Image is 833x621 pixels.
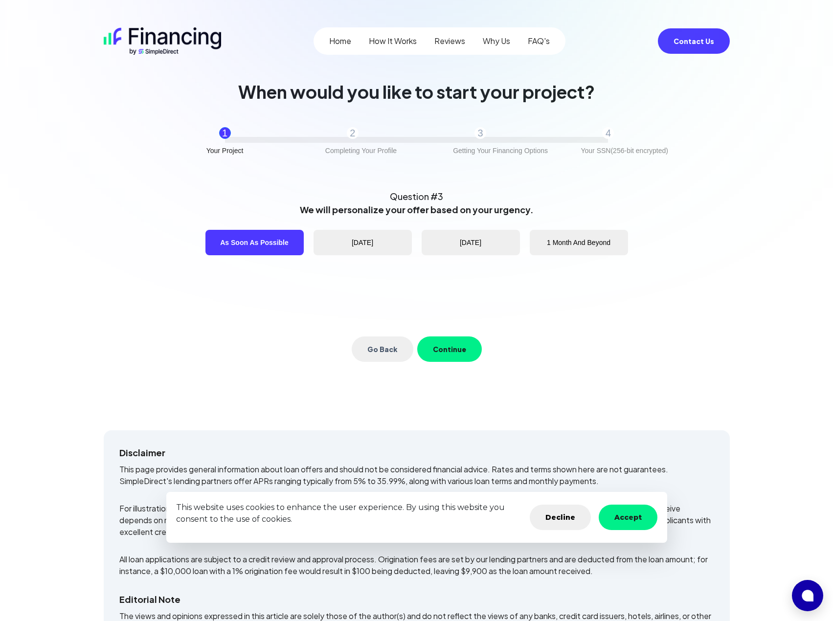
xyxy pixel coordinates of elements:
[222,126,227,140] span: 1
[478,126,483,140] span: 3
[314,230,412,255] button: [DATE]
[369,35,417,47] a: How It Works
[104,27,221,55] img: logo
[453,145,548,156] div: Getting Your Financing Options
[434,35,465,47] a: Reviews
[422,230,520,255] button: [DATE]
[119,593,714,606] h5: Editorial Note
[176,502,522,525] p: This website uses cookies to enhance the user experience. By using this website you consent to th...
[390,190,443,203] p: Question #3
[329,35,351,47] a: Home
[581,145,668,156] div: Your SSN(256-bit encrypted)
[119,464,714,487] p: This page provides general information about loan offers and should not be considered financial a...
[300,203,534,216] p: We will personalize your offer based on your urgency.
[599,505,657,530] button: Accept
[350,126,355,140] span: 2
[119,446,714,460] h5: Disclaimer
[530,230,628,255] button: 1 Month And Beyond
[119,503,714,538] p: For illustration, if you borrow $10,000 at an APR of 14.50% for a 36-month term, you would make m...
[206,145,244,156] div: Your Project
[325,145,397,156] div: Completing Your Profile
[205,230,304,255] button: As Soon As Possible
[606,126,611,140] span: 4
[528,35,550,47] a: FAQ's
[483,35,510,47] a: Why Us
[530,505,591,530] button: Decline
[238,82,595,102] h1: When would you like to start your project?
[119,554,714,577] p: All loan applications are subject to a credit review and approval process. Origination fees are s...
[352,336,413,362] button: Go Back
[792,580,823,611] button: Open chat window
[658,28,730,54] button: Contact Us
[417,336,482,362] button: Continue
